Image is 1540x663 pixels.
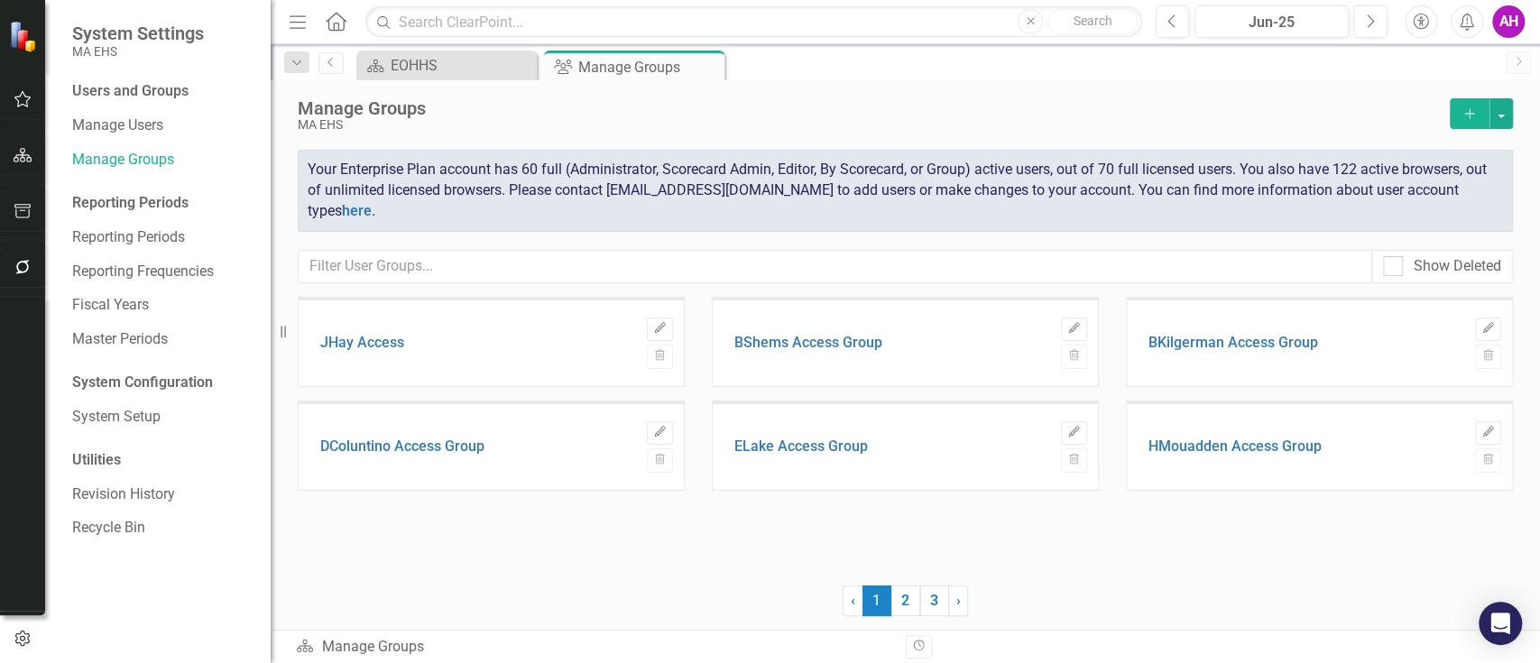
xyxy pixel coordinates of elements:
div: Open Intercom Messenger [1479,602,1522,645]
div: Utilities [72,450,253,471]
a: Revision History [72,484,253,505]
a: HMouadden Access Group [1148,438,1322,455]
a: Fiscal Years [72,295,253,316]
button: AH [1492,5,1525,38]
span: 1 [862,585,891,616]
div: Users and Groups [72,81,253,102]
a: DColuntino Access Group [320,438,484,455]
img: ClearPoint Strategy [9,21,41,52]
a: JHay Access [320,335,404,351]
a: 2 [891,585,920,616]
span: Search [1074,14,1112,28]
a: Manage Groups [72,150,253,170]
span: › [956,592,961,609]
a: 3 [920,585,949,616]
button: Jun-25 [1194,5,1349,38]
small: MA EHS [72,44,204,59]
a: BShems Access Group [734,335,882,351]
div: MA EHS [298,118,1441,132]
button: Search [1047,9,1138,34]
span: System Settings [72,23,204,44]
a: BKilgerman Access Group [1148,335,1318,351]
div: EOHHS [391,54,532,77]
div: Manage Groups [296,637,891,658]
a: EOHHS [361,54,532,77]
a: Master Periods [72,329,253,350]
a: Reporting Periods [72,227,253,248]
div: Reporting Periods [72,193,253,214]
a: System Setup [72,407,253,428]
a: Reporting Frequencies [72,262,253,282]
div: System Configuration [72,373,253,393]
input: Filter User Groups... [298,250,1372,283]
span: Your Enterprise Plan account has 60 full (Administrator, Scorecard Admin, Editor, By Scorecard, o... [308,161,1487,219]
a: here [342,202,372,219]
input: Search ClearPoint... [365,6,1142,38]
div: Manage Groups [578,56,720,78]
a: ELake Access Group [734,438,868,455]
a: Manage Users [72,115,253,136]
div: Jun-25 [1201,12,1342,33]
a: Recycle Bin [72,518,253,539]
div: Show Deleted [1414,256,1501,277]
span: ‹ [851,592,855,609]
div: Manage Groups [298,98,1441,118]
